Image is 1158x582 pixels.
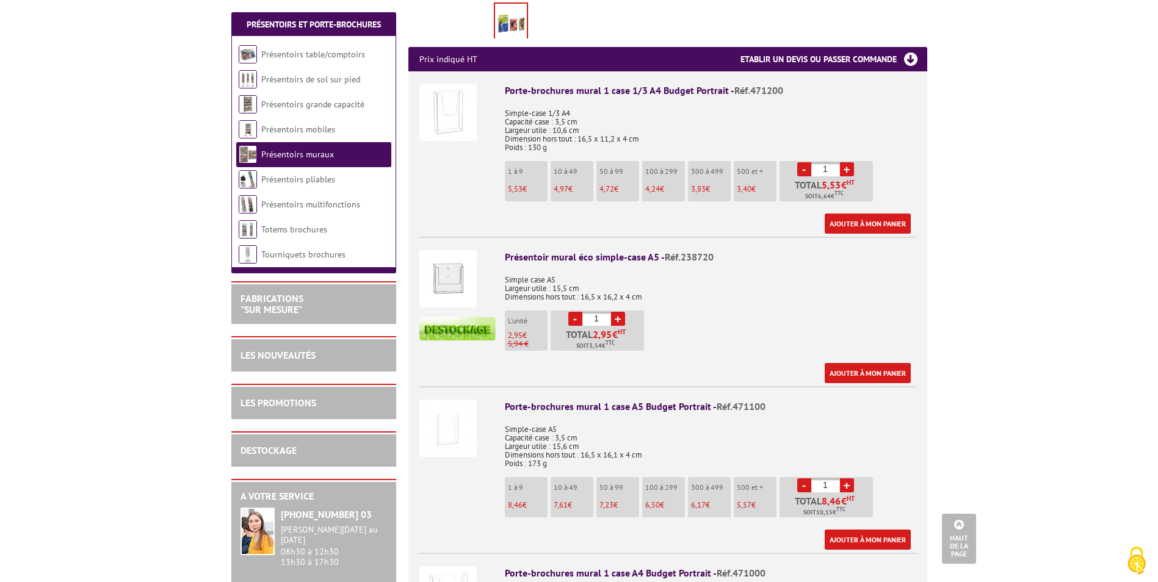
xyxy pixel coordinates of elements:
[261,74,360,85] a: Présentoirs de sol sur pied
[505,101,916,152] p: Simple-case 1/3 A4 Capacité case : 3,5 cm Largeur utile : 10,6 cm Dimension hors tout : 16,5 x 11...
[239,70,257,88] img: Présentoirs de sol sur pied
[261,249,346,260] a: Tourniquets brochures
[261,124,335,135] a: Présentoirs mobiles
[612,329,618,339] span: €
[737,483,776,492] p: 500 et +
[281,525,387,545] div: [PERSON_NAME][DATE] au [DATE]
[599,501,639,509] p: €
[239,95,257,113] img: Présentoirs grande capacité
[239,145,257,163] img: Présentoirs muraux
[239,220,257,239] img: Totems brochures
[645,501,685,509] p: €
[281,508,372,520] strong: [PHONE_NUMBER] 03
[554,184,568,194] span: 4,97
[241,508,275,555] img: widget-service.jpg
[737,500,751,510] span: 5,57
[599,500,613,510] span: 7,23
[505,566,916,580] div: Porte-brochures mural 1 case A4 Budget Portrait -
[554,185,593,193] p: €
[599,185,639,193] p: €
[508,331,548,340] p: €
[645,167,685,176] p: 100 à 299
[618,328,626,336] sup: HT
[508,185,548,193] p: €
[261,99,364,110] a: Présentoirs grande capacité
[822,180,841,190] span: 5,53
[734,84,783,96] span: Réf.471200
[261,224,327,235] a: Totems brochures
[691,501,731,509] p: €
[505,84,916,98] div: Porte-brochures mural 1 case 1/3 A4 Budget Portrait -
[505,400,916,414] div: Porte-brochures mural 1 case A5 Budget Portrait -
[508,340,548,348] p: 5,94 €
[645,184,660,194] span: 4,24
[691,184,706,194] span: 3,83
[508,167,548,176] p: 1 à 9
[508,184,523,194] span: 5,53
[589,341,602,351] span: 3,54
[554,329,644,351] p: Total
[281,525,387,567] div: 08h30 à 12h30 13h30 à 17h30
[841,180,847,190] span: €
[803,508,845,517] span: Soit €
[834,190,844,196] sup: TTC
[505,417,916,468] p: Simple-case A5 Capacité case : 3,5 cm Largeur utile : 15,6 cm Dimensions hors tout : 16,5 x 16,1 ...
[818,192,831,201] span: 6,64
[665,251,714,263] span: Réf.238720
[576,341,615,351] span: Soit €
[419,250,477,307] img: Présentoir mural éco simple-case A5
[599,483,639,492] p: 50 à 99
[239,245,257,264] img: Tourniquets brochures
[822,496,841,506] span: 8,46
[691,185,731,193] p: €
[783,180,873,201] p: Total
[599,167,639,176] p: 50 à 99
[847,494,855,503] sup: HT
[239,45,257,63] img: Présentoirs table/comptoirs
[841,496,847,506] span: €
[247,19,381,30] a: Présentoirs et Porte-brochures
[261,199,360,210] a: Présentoirs multifonctions
[737,501,776,509] p: €
[593,329,612,339] span: 2,95
[505,250,916,264] div: Présentoir mural éco simple-case A5 -
[419,400,477,457] img: Porte-brochures mural 1 case A5 Budget Portrait
[508,500,523,510] span: 8,46
[261,49,365,60] a: Présentoirs table/comptoirs
[645,483,685,492] p: 100 à 299
[554,483,593,492] p: 10 à 49
[419,84,477,141] img: Porte-brochures mural 1 case 1/3 A4 Budget Portrait
[645,185,685,193] p: €
[645,500,660,510] span: 6,50
[1115,541,1158,582] button: Cookies (fenêtre modale)
[737,184,751,194] span: 3,40
[1121,545,1152,576] img: Cookies (fenêtre modale)
[737,167,776,176] p: 500 et +
[239,170,257,189] img: Présentoirs pliables
[606,339,615,346] sup: TTC
[568,312,582,326] a: -
[241,444,297,456] a: DESTOCKAGE
[691,500,706,510] span: 6,17
[840,478,854,492] a: +
[836,506,845,512] sup: TTC
[691,167,731,176] p: 300 à 499
[508,483,548,492] p: 1 à 9
[825,530,911,550] a: Ajouter à mon panier
[508,330,523,340] span: 2,95
[717,567,765,579] span: Réf.471000
[847,178,855,187] sup: HT
[241,349,316,361] a: LES NOUVEAUTÉS
[505,267,916,301] p: Simple case A5 Largeur utile : 15,5 cm Dimensions hors tout : 16,5 x 16,2 x 4 cm
[825,363,911,383] a: Ajouter à mon panier
[554,501,593,509] p: €
[611,312,625,326] a: +
[554,167,593,176] p: 10 à 49
[419,47,477,71] p: Prix indiqué HT
[825,214,911,234] a: Ajouter à mon panier
[797,162,811,176] a: -
[239,120,257,138] img: Présentoirs mobiles
[599,184,614,194] span: 4,72
[840,162,854,176] a: +
[783,496,873,517] p: Total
